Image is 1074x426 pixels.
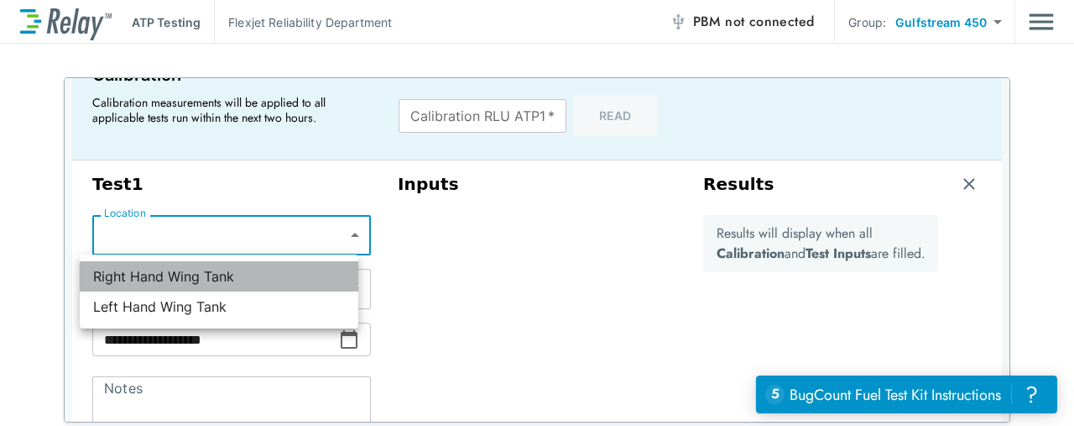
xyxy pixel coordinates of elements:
[80,292,358,322] li: Left Hand Wing Tank
[80,261,358,292] li: Right Hand Wing Tank
[756,376,1057,413] iframe: Resource center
